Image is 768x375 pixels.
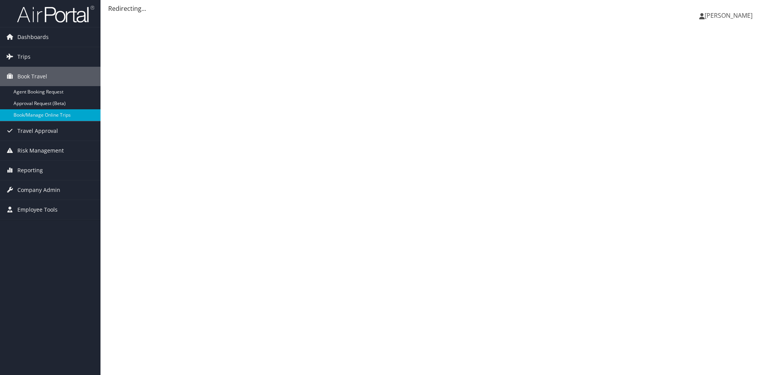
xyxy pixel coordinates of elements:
[17,5,94,23] img: airportal-logo.png
[108,4,760,13] div: Redirecting...
[17,121,58,141] span: Travel Approval
[17,67,47,86] span: Book Travel
[17,141,64,160] span: Risk Management
[17,180,60,200] span: Company Admin
[17,161,43,180] span: Reporting
[705,11,753,20] span: [PERSON_NAME]
[17,27,49,47] span: Dashboards
[699,4,760,27] a: [PERSON_NAME]
[17,200,58,219] span: Employee Tools
[17,47,31,66] span: Trips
